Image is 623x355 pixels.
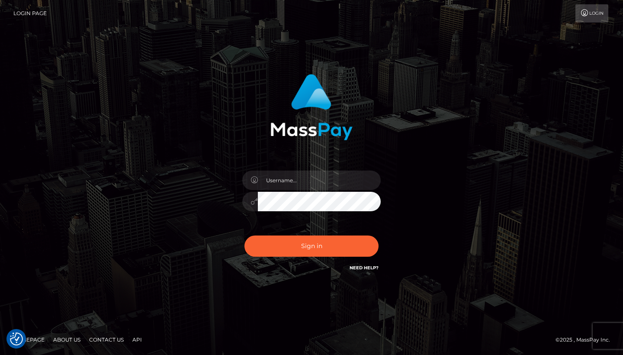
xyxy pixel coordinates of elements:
a: Need Help? [350,265,379,271]
a: About Us [50,333,84,346]
button: Sign in [244,236,379,257]
button: Consent Preferences [10,332,23,345]
div: © 2025 , MassPay Inc. [556,335,617,345]
a: Login Page [13,4,47,23]
a: API [129,333,145,346]
a: Homepage [10,333,48,346]
input: Username... [258,171,381,190]
img: MassPay Login [270,74,353,140]
img: Revisit consent button [10,332,23,345]
a: Contact Us [86,333,127,346]
a: Login [575,4,608,23]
